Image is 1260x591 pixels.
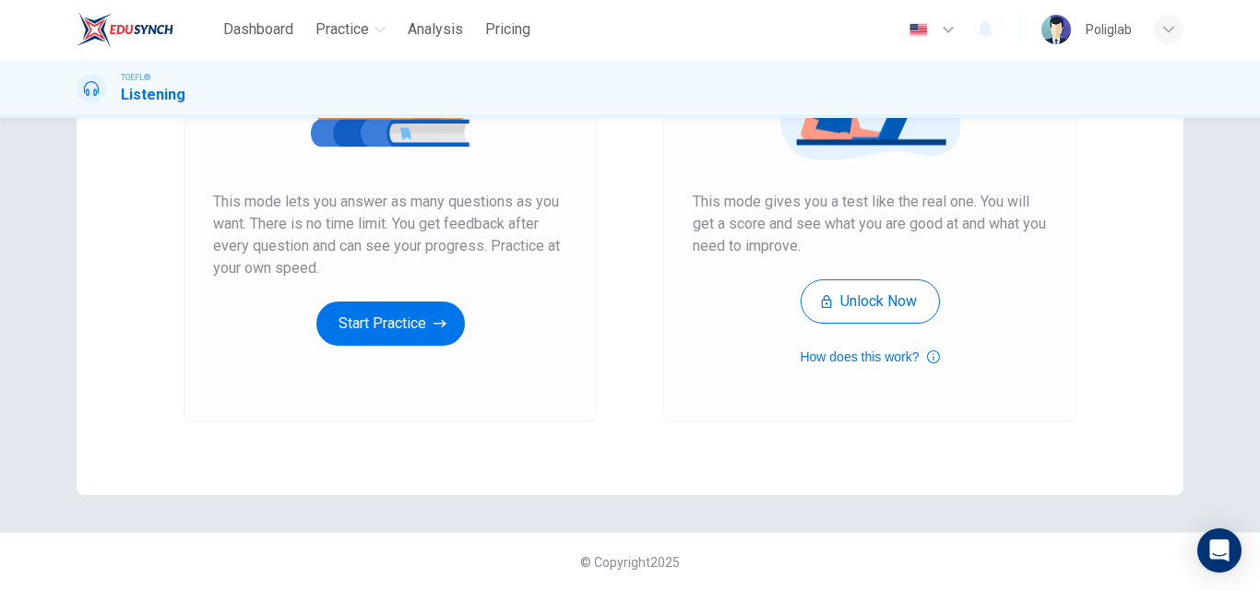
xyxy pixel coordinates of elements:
[907,23,930,37] img: en
[800,346,939,368] button: How does this work?
[121,71,150,84] span: TOEFL®
[485,18,530,41] span: Pricing
[77,11,216,48] a: EduSynch logo
[408,18,463,41] span: Analysis
[1041,15,1071,44] img: Profile picture
[308,13,393,46] button: Practice
[801,279,940,324] button: Unlock Now
[223,18,293,41] span: Dashboard
[216,13,301,46] button: Dashboard
[316,301,465,346] button: Start Practice
[580,555,680,570] span: © Copyright 2025
[213,191,567,279] span: This mode lets you answer as many questions as you want. There is no time limit. You get feedback...
[77,11,173,48] img: EduSynch logo
[121,84,185,106] h1: Listening
[400,13,470,46] button: Analysis
[693,191,1047,257] span: This mode gives you a test like the real one. You will get a score and see what you are good at a...
[478,13,538,46] button: Pricing
[315,18,369,41] span: Practice
[1086,18,1132,41] div: Poliglab
[1197,528,1242,573] div: Open Intercom Messenger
